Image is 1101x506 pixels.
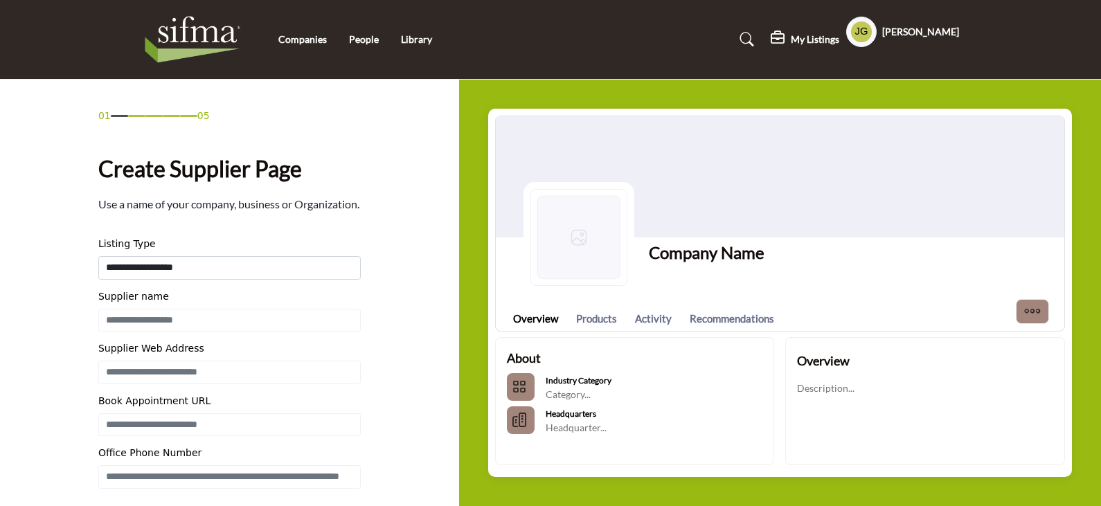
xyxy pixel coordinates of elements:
[98,289,169,304] label: Supplier name
[635,311,672,327] a: Activity
[496,116,1065,237] img: Cover Image
[546,408,596,419] b: Headquarters
[846,17,877,47] button: Show hide supplier dropdown
[98,394,211,408] label: Book Appointment URL
[143,12,250,67] img: site Logo
[98,237,156,251] label: Listing Type
[797,381,854,395] p: Description...
[98,465,361,489] input: Enter Office Phone Number Include country code e.g. +1.987.654.3210
[507,406,535,434] button: HeadQuarters
[98,152,302,186] h1: Create Supplier Page
[98,109,111,123] span: 01
[197,109,210,123] span: 05
[546,375,611,386] b: Industry Category
[507,373,535,401] button: Categories List
[690,311,774,327] a: Recommendations
[791,33,839,46] h5: My Listings
[349,33,379,45] a: People
[98,361,361,384] input: Enter Supplier Web Address
[98,446,202,460] label: Office Phone Number
[797,352,850,370] h2: Overview
[507,349,541,368] h2: About
[546,421,607,435] p: Headquarter...
[1016,299,1049,324] button: More Options
[771,31,839,48] div: My Listings
[98,341,204,356] label: Supplier Web Address
[882,25,959,39] h5: [PERSON_NAME]
[98,309,361,332] input: Enter Supplier name
[530,189,627,286] img: Logo
[726,28,763,51] a: Search
[576,311,617,327] a: Products
[546,388,611,401] p: Category...
[278,33,327,45] a: Companies
[513,311,558,327] a: Overview
[98,196,359,213] p: Use a name of your company, business or Organization.
[649,240,764,265] h1: Company Name
[401,33,432,45] a: Library
[98,413,361,437] input: Enter Book Appointment URL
